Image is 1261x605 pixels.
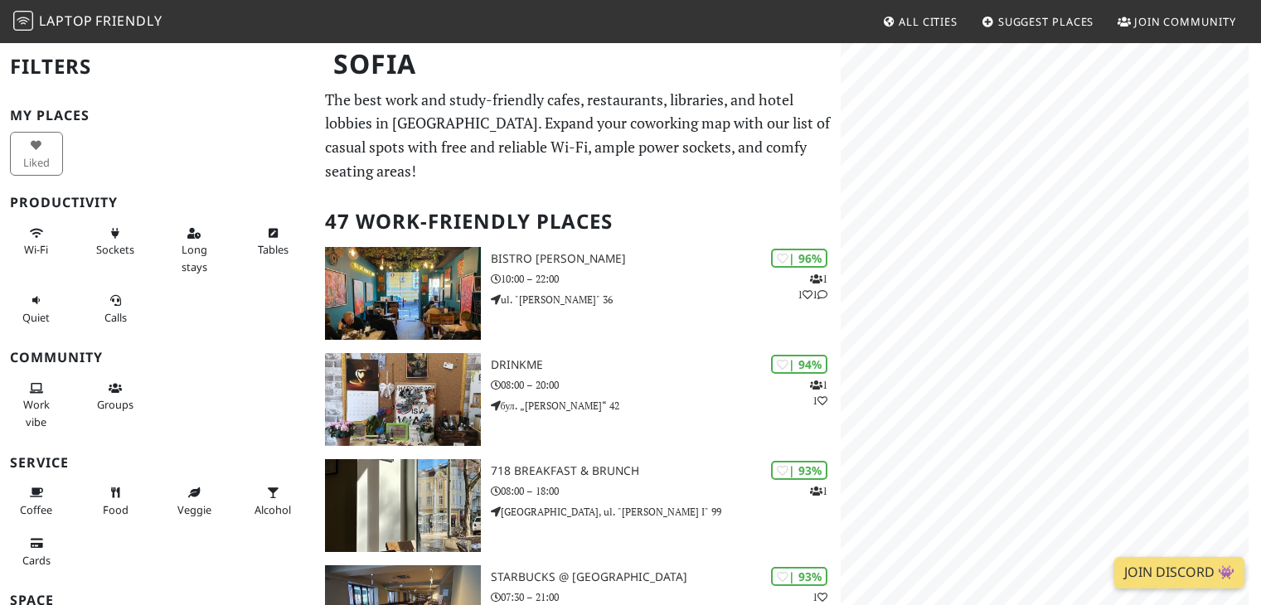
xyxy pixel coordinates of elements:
[95,12,162,30] span: Friendly
[812,589,827,605] p: 1
[20,502,52,517] span: Coffee
[320,41,837,87] h1: Sofia
[10,220,63,264] button: Wi-Fi
[246,479,299,523] button: Alcohol
[97,397,133,412] span: Group tables
[177,502,211,517] span: Veggie
[325,459,480,552] img: 718 Breakfast & Brunch
[315,353,841,446] a: DrinkMe | 94% 11 DrinkMe 08:00 – 20:00 бул. „[PERSON_NAME]“ 42
[491,398,841,414] p: бул. „[PERSON_NAME]“ 42
[1111,7,1243,36] a: Join Community
[875,7,964,36] a: All Cities
[998,14,1094,29] span: Suggest Places
[491,464,841,478] h3: 718 Breakfast & Brunch
[491,483,841,499] p: 08:00 – 18:00
[89,287,142,331] button: Calls
[10,41,305,92] h2: Filters
[89,375,142,419] button: Groups
[325,196,831,247] h2: 47 Work-Friendly Places
[10,479,63,523] button: Coffee
[1134,14,1236,29] span: Join Community
[325,247,480,340] img: Bistro Montanari
[491,358,841,372] h3: DrinkMe
[13,11,33,31] img: LaptopFriendly
[255,502,291,517] span: Alcohol
[810,377,827,409] p: 1 1
[315,247,841,340] a: Bistro Montanari | 96% 111 Bistro [PERSON_NAME] 10:00 – 22:00 ul. "[PERSON_NAME]" 36
[315,459,841,552] a: 718 Breakfast & Brunch | 93% 1 718 Breakfast & Brunch 08:00 – 18:00 [GEOGRAPHIC_DATA], ul. "[PERS...
[810,483,827,499] p: 1
[975,7,1101,36] a: Suggest Places
[10,287,63,331] button: Quiet
[10,195,305,211] h3: Productivity
[491,570,841,584] h3: Starbucks @ [GEOGRAPHIC_DATA]
[491,589,841,605] p: 07:30 – 21:00
[89,479,142,523] button: Food
[24,242,48,257] span: Stable Wi-Fi
[10,455,305,471] h3: Service
[798,271,827,302] p: 1 1 1
[491,377,841,393] p: 08:00 – 20:00
[771,355,827,374] div: | 94%
[10,530,63,574] button: Cards
[491,252,841,266] h3: Bistro [PERSON_NAME]
[104,310,127,325] span: Video/audio calls
[491,271,841,287] p: 10:00 – 22:00
[13,7,162,36] a: LaptopFriendly LaptopFriendly
[491,504,841,520] p: [GEOGRAPHIC_DATA], ul. "[PERSON_NAME] I" 99
[899,14,958,29] span: All Cities
[89,220,142,264] button: Sockets
[103,502,129,517] span: Food
[325,353,480,446] img: DrinkMe
[167,220,221,280] button: Long stays
[258,242,289,257] span: Work-friendly tables
[22,553,51,568] span: Credit cards
[96,242,134,257] span: Power sockets
[23,397,50,428] span: People working
[1114,557,1244,588] a: Join Discord 👾
[22,310,50,325] span: Quiet
[771,567,827,586] div: | 93%
[39,12,93,30] span: Laptop
[325,88,831,183] p: The best work and study-friendly cafes, restaurants, libraries, and hotel lobbies in [GEOGRAPHIC_...
[10,375,63,435] button: Work vibe
[771,461,827,480] div: | 93%
[771,249,827,268] div: | 96%
[182,242,207,273] span: Long stays
[10,108,305,123] h3: My Places
[10,350,305,365] h3: Community
[167,479,221,523] button: Veggie
[491,292,841,307] p: ul. "[PERSON_NAME]" 36
[246,220,299,264] button: Tables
